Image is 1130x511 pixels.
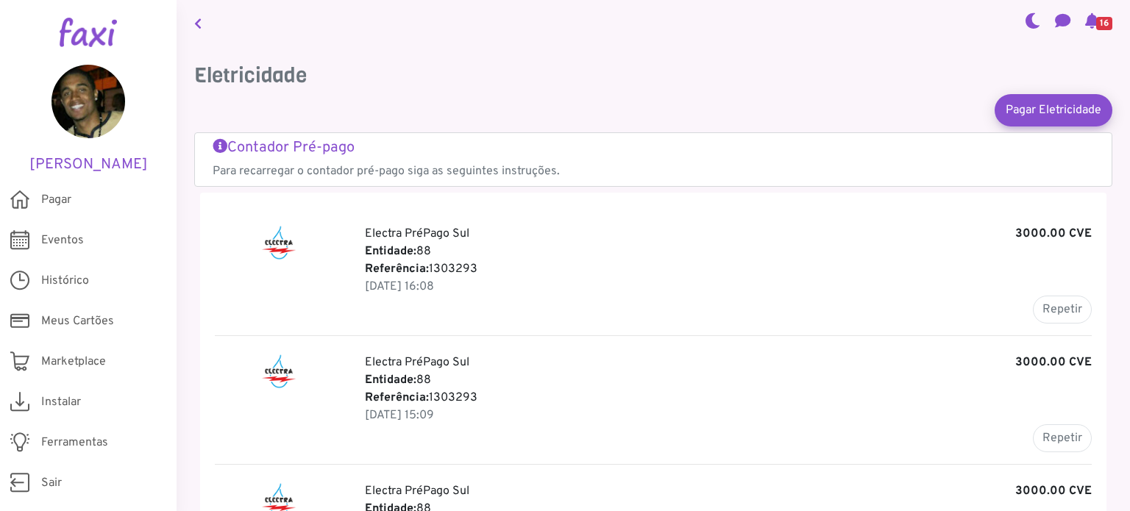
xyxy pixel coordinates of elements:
b: Entidade: [365,373,416,387]
span: Eventos [41,232,84,249]
b: 3000.00 CVE [1015,354,1092,371]
span: Sair [41,474,62,492]
p: 1303293 [365,389,1092,407]
p: 88 [365,243,1092,260]
img: Electra PréPago Sul [260,225,298,260]
p: Para recarregar o contador pré-pago siga as seguintes instruções. [213,162,1094,180]
p: 25 Sep 2025, 17:08 [365,278,1092,296]
span: Pagar [41,191,71,209]
span: Ferramentas [41,434,108,451]
p: 88 [365,371,1092,389]
p: Electra PréPago Sul [365,354,1092,371]
p: 1303293 [365,260,1092,278]
b: 3000.00 CVE [1015,482,1092,500]
button: Repetir [1033,296,1092,324]
p: Electra PréPago Sul [365,225,1092,243]
span: Marketplace [41,353,106,371]
p: Electra PréPago Sul [365,482,1092,500]
img: Electra PréPago Sul [260,354,298,389]
h3: Eletricidade [194,63,1112,88]
b: 3000.00 CVE [1015,225,1092,243]
p: 21 Aug 2025, 16:09 [365,407,1092,424]
span: Instalar [41,393,81,411]
h5: Contador Pré-pago [213,139,1094,157]
h5: [PERSON_NAME] [22,156,154,174]
span: Histórico [41,272,89,290]
a: Contador Pré-pago Para recarregar o contador pré-pago siga as seguintes instruções. [213,139,1094,180]
b: Referência: [365,390,429,405]
span: Meus Cartões [41,312,114,330]
button: Repetir [1033,424,1092,452]
a: Pagar Eletricidade [995,94,1112,126]
a: [PERSON_NAME] [22,65,154,174]
span: 16 [1096,17,1112,30]
b: Entidade: [365,244,416,259]
b: Referência: [365,262,429,276]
